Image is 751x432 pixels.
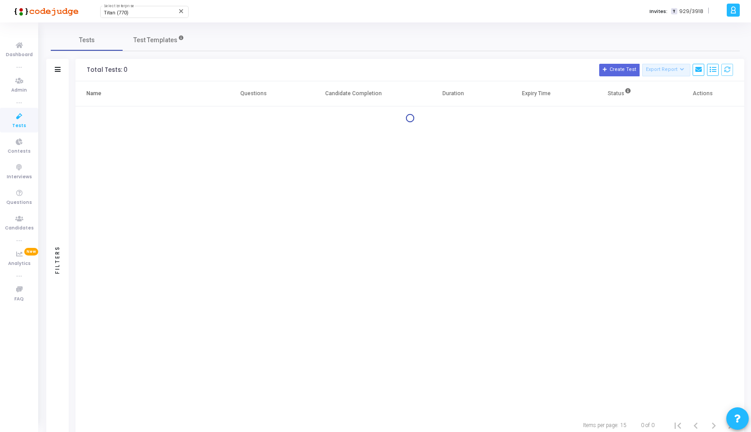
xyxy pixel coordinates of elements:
[8,148,31,155] span: Contests
[8,260,31,268] span: Analytics
[671,8,677,15] span: T
[75,81,212,106] th: Name
[641,421,654,429] div: 0 of 0
[583,421,618,429] div: Items per page:
[104,10,128,16] span: Titan (770)
[6,199,32,207] span: Questions
[642,64,690,76] button: Export Report
[661,81,744,106] th: Actions
[212,81,295,106] th: Questions
[620,421,627,429] div: 15
[11,87,27,94] span: Admin
[11,2,79,20] img: logo
[87,66,128,74] div: Total Tests: 0
[7,173,32,181] span: Interviews
[5,225,34,232] span: Candidates
[79,35,95,45] span: Tests
[679,8,703,15] span: 929/3918
[14,295,24,303] span: FAQ
[295,81,412,106] th: Candidate Completion
[599,64,640,76] button: Create Test
[133,35,177,45] span: Test Templates
[578,81,661,106] th: Status
[178,8,185,15] mat-icon: Clear
[6,51,33,59] span: Dashboard
[708,6,709,16] span: |
[24,248,38,256] span: New
[495,81,578,106] th: Expiry Time
[53,210,62,309] div: Filters
[649,8,667,15] label: Invites:
[12,122,26,130] span: Tests
[412,81,495,106] th: Duration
